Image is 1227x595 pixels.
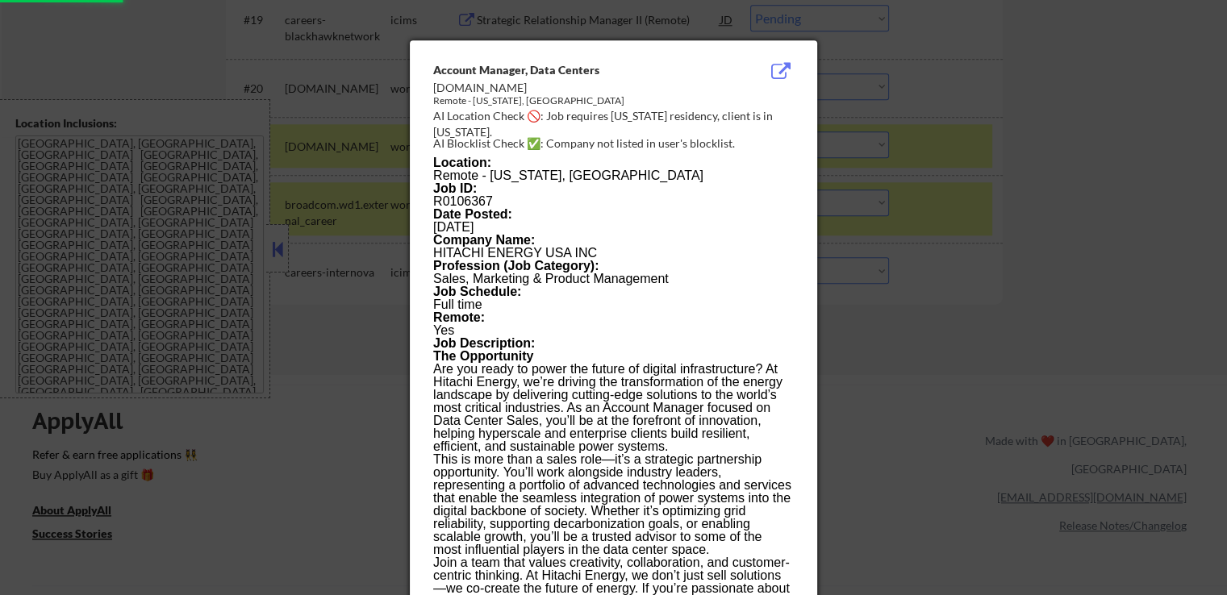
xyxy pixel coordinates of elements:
[433,259,599,273] b: Profession (Job Category):
[433,310,485,324] b: Remote:
[433,207,512,221] b: Date Posted:
[433,363,793,453] p: Are you ready to power the future of digital infrastructure? At Hitachi Energy, we’re driving the...
[433,94,712,108] div: Remote - [US_STATE], [GEOGRAPHIC_DATA]
[433,349,533,363] b: The Opportunity
[433,181,477,195] b: Job ID:
[433,80,712,96] div: [DOMAIN_NAME]
[433,156,491,169] b: Location:
[433,285,521,298] b: Job Schedule:
[433,108,800,139] div: AI Location Check 🚫: Job requires [US_STATE] residency, client is in [US_STATE].
[433,135,800,152] div: AI Blocklist Check ✅: Company not listed in user's blocklist.
[433,233,535,247] b: Company Name:
[433,336,535,350] b: Job Description:
[433,453,793,556] p: This is more than a sales role—it’s a strategic partnership opportunity. You’ll work alongside in...
[433,62,712,78] div: Account Manager, Data Centers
